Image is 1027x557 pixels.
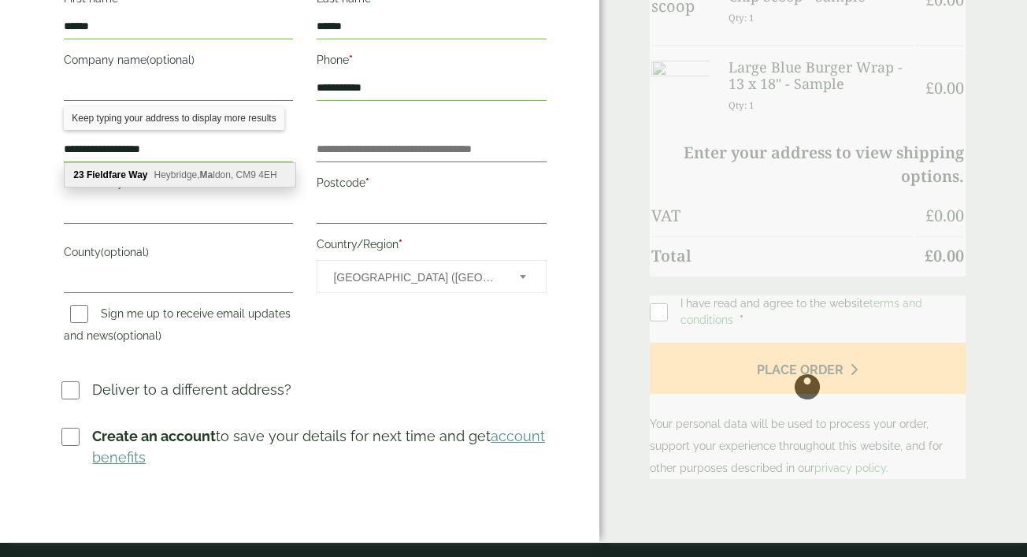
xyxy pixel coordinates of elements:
strong: Create an account [92,428,216,444]
label: Sign me up to receive email updates and news [64,307,291,347]
span: United Kingdom (UK) [333,261,498,294]
span: Country/Region [317,260,546,293]
abbr: required [399,238,402,251]
span: (optional) [113,329,161,342]
label: County [64,241,293,268]
abbr: required [365,176,369,189]
span: (optional) [146,54,195,66]
b: Ma [200,169,213,180]
b: Fieldfare [87,169,126,180]
label: Postcode [317,172,546,199]
label: Phone [317,49,546,76]
b: Way [128,169,147,180]
span: (optional) [101,246,149,258]
label: Company name [64,49,293,76]
p: Deliver to a different address? [92,379,291,400]
abbr: required [349,54,353,66]
label: Country/Region [317,233,546,260]
b: 23 [73,169,83,180]
div: 23 Fieldfare Way [65,163,295,187]
span: Heybridge, ldon, CM9 4EH [154,169,277,180]
div: Keep typing your address to display more results [64,106,284,130]
input: Sign me up to receive email updates and news(optional) [70,305,88,323]
p: to save your details for next time and get [92,425,548,468]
